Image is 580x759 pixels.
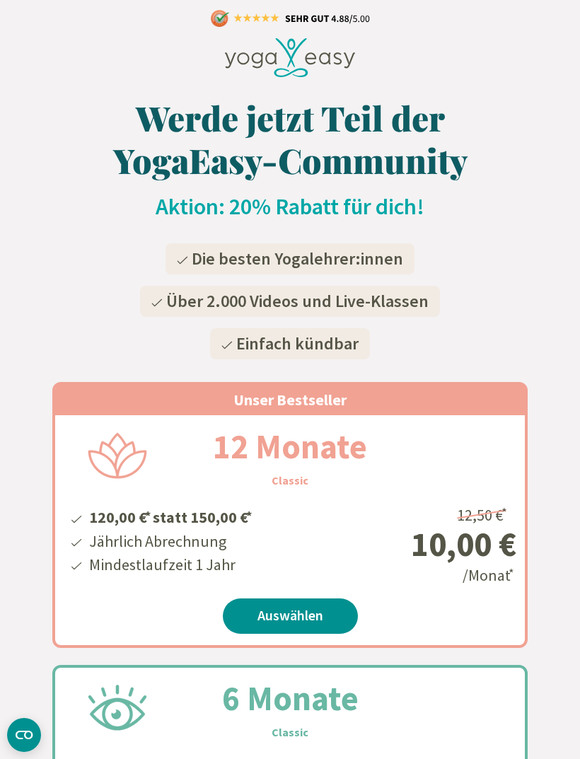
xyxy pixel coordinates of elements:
[236,332,359,354] span: Einfach kündbar
[52,96,528,181] h1: Werde jetzt Teil der YogaEasy-Community
[233,390,347,410] span: Unser Bestseller
[87,553,254,577] li: Mindestlaufzeit 1 Jahr
[272,724,308,741] h3: Classic
[7,718,41,752] button: CMP-Widget öffnen
[347,527,516,561] div: 10,00 €
[347,500,516,587] div: /Monat
[223,598,358,634] a: Auswählen
[188,673,393,724] h2: 6 Monate
[87,530,254,553] li: Jährlich Abrechnung
[272,472,308,489] h3: Classic
[192,248,403,270] span: Die besten Yogalehrer:innen
[179,421,401,472] h2: 12 Monate
[166,290,429,312] span: Über 2.000 Videos und Live-Klassen
[457,505,509,525] span: 12,50 €
[87,503,254,529] li: 120,00 € statt 150,00 €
